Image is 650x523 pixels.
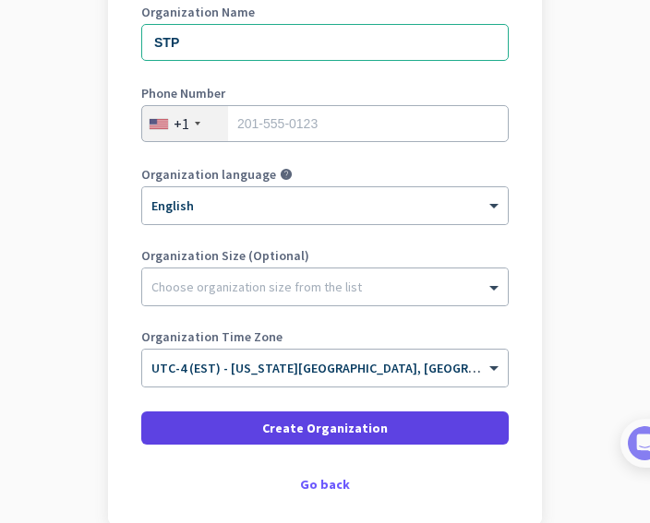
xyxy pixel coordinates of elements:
[141,478,509,491] div: Go back
[141,411,509,445] button: Create Organization
[141,249,509,262] label: Organization Size (Optional)
[141,87,509,100] label: Phone Number
[141,24,509,61] input: What is the name of your organization?
[141,168,276,181] label: Organization language
[262,419,388,437] span: Create Organization
[280,168,293,181] i: help
[141,6,509,18] label: Organization Name
[174,114,189,133] div: +1
[141,330,509,343] label: Organization Time Zone
[141,105,509,142] input: 201-555-0123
